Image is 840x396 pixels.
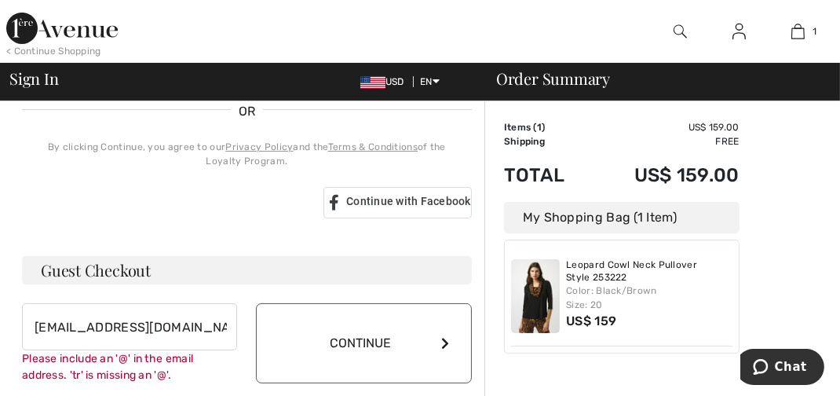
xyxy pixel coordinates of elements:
img: My Info [732,22,746,41]
span: EN [420,76,440,87]
a: Privacy Policy [225,141,293,152]
img: US Dollar [360,76,385,89]
a: Continue with Facebook [323,187,472,218]
img: My Bag [791,22,805,41]
td: Items ( ) [504,120,590,134]
span: Sign In [9,71,58,86]
div: Please include an '@' in the email address. 'tr' is missing an '@'. [22,350,237,383]
a: Leopard Cowl Neck Pullover Style 253222 [566,259,732,284]
iframe: Sign in with Google Button [14,185,319,220]
span: 1 [537,122,542,133]
img: Leopard Cowl Neck Pullover Style 253222 [511,259,561,333]
td: US$ 159.00 [590,120,740,134]
span: Continue with Facebook [346,195,471,207]
iframe: Opens a widget where you can chat to one of our agents [740,349,824,388]
h3: Guest Checkout [22,256,472,284]
div: Color: Black/Brown Size: 20 [566,284,732,312]
input: E-mail [22,303,237,350]
span: OR [231,102,264,121]
td: US$ 159.00 [590,148,740,202]
td: Shipping [504,134,590,148]
div: By clicking Continue, you agree to our and the of the Loyalty Program. [22,140,472,168]
span: 1 [813,24,816,38]
a: Terms & Conditions [328,141,418,152]
div: < Continue Shopping [6,44,101,58]
td: Free [590,134,740,148]
img: 1ère Avenue [6,13,118,44]
button: Continue [256,303,471,383]
div: My Shopping Bag (1 Item) [504,202,740,233]
td: Total [504,148,590,202]
span: USD [360,76,411,87]
img: search the website [674,22,687,41]
a: 1 [769,22,827,41]
a: Sign In [720,22,758,42]
div: Order Summary [477,71,831,86]
span: US$ 159 [566,313,616,328]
